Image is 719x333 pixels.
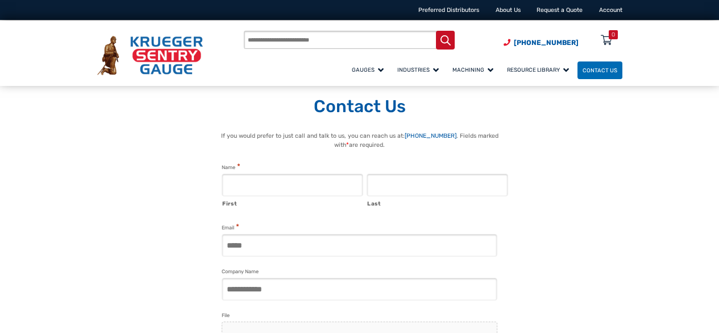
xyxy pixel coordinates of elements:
[514,39,579,47] span: [PHONE_NUMBER]
[502,60,577,80] a: Resource Library
[504,38,579,48] a: Phone Number (920) 434-8860
[599,6,622,14] a: Account
[222,268,259,276] label: Company Name
[222,223,239,232] label: Email
[347,60,392,80] a: Gauges
[583,67,617,73] span: Contact Us
[397,67,439,73] span: Industries
[222,197,363,208] label: First
[507,67,569,73] span: Resource Library
[447,60,502,80] a: Machining
[577,61,622,79] a: Contact Us
[452,67,493,73] span: Machining
[418,6,479,14] a: Preferred Distributors
[222,311,230,320] label: File
[537,6,583,14] a: Request a Quote
[392,60,447,80] a: Industries
[222,162,240,172] legend: Name
[496,6,521,14] a: About Us
[97,96,622,118] h1: Contact Us
[612,30,615,39] div: 0
[367,197,508,208] label: Last
[352,67,384,73] span: Gauges
[210,131,509,150] p: If you would prefer to just call and talk to us, you can reach us at: . Fields marked with are re...
[405,132,456,139] a: [PHONE_NUMBER]
[97,36,203,75] img: Krueger Sentry Gauge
